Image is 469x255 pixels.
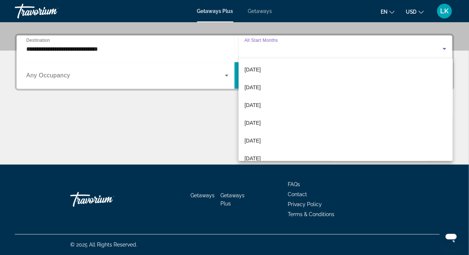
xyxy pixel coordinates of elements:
span: [DATE] [244,83,261,92]
span: [DATE] [244,136,261,145]
span: [DATE] [244,65,261,74]
span: [DATE] [244,118,261,127]
iframe: Button to launch messaging window [439,225,463,249]
span: [DATE] [244,101,261,110]
span: [DATE] [244,154,261,163]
